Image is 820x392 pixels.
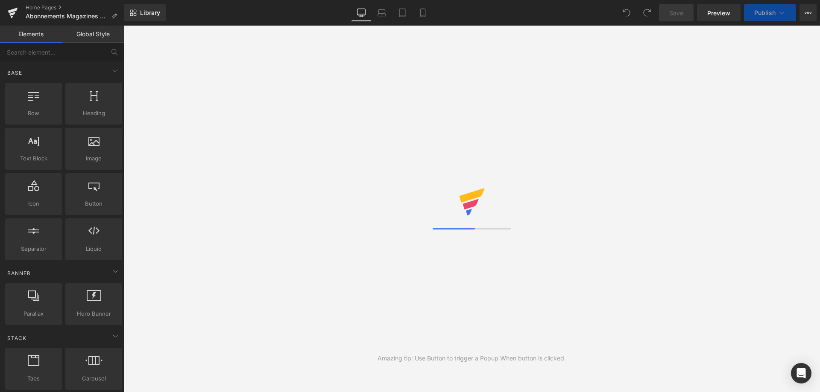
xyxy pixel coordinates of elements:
span: Carousel [68,374,120,383]
a: Desktop [351,4,372,21]
span: Preview [707,9,730,17]
span: Tabs [8,374,59,383]
button: More [799,4,817,21]
span: Publish [754,9,776,16]
span: Image [68,154,120,163]
span: Banner [6,269,32,277]
span: Liquid [68,244,120,253]
button: Redo [638,4,656,21]
span: Save [669,9,683,17]
div: Amazing tip: Use Button to trigger a Popup When button is clicked. [378,354,566,363]
span: Heading [68,109,120,118]
a: Mobile [413,4,433,21]
a: Home Pages [26,4,124,11]
span: Text Block [8,154,59,163]
span: Stack [6,334,27,342]
span: Hero Banner [68,309,120,318]
button: Undo [618,4,635,21]
button: Publish [744,4,796,21]
a: Global Style [62,26,124,43]
span: Row [8,109,59,118]
div: Open Intercom Messenger [791,363,811,383]
a: New Library [124,4,166,21]
span: Library [140,9,160,17]
span: Parallax [8,309,59,318]
a: Tablet [392,4,413,21]
span: Separator [8,244,59,253]
a: Preview [697,4,741,21]
span: Abonnements Magazines &amp; Journaux Québécois [26,13,108,20]
span: Base [6,69,23,77]
span: Icon [8,199,59,208]
a: Laptop [372,4,392,21]
span: Button [68,199,120,208]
